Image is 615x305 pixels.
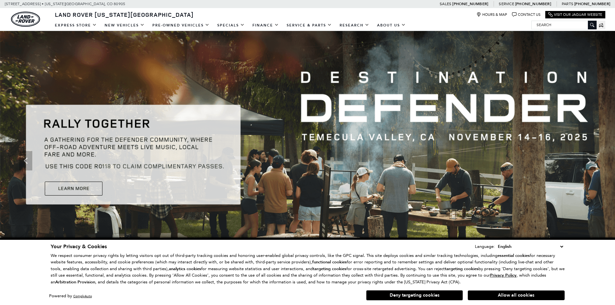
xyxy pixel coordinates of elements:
[468,290,565,300] button: Allow all cookies
[51,20,410,31] nav: Main Navigation
[497,253,530,259] strong: essential cookies
[562,2,573,6] span: Parts
[51,11,198,18] a: Land Rover [US_STATE][GEOGRAPHIC_DATA]
[149,20,213,31] a: Pre-Owned Vehicles
[51,243,107,250] span: Your Privacy & Cookies
[51,20,101,31] a: EXPRESS STORE
[213,20,249,31] a: Specials
[249,20,283,31] a: Finance
[574,1,610,6] a: [PHONE_NUMBER]
[55,11,194,18] span: Land Rover [US_STATE][GEOGRAPHIC_DATA]
[490,272,517,278] u: Privacy Policy
[312,259,347,265] strong: functional cookies
[490,273,517,278] a: Privacy Policy
[51,252,565,286] p: We respect consumer privacy rights by letting visitors opt out of third-party tracking cookies an...
[475,244,495,249] div: Language:
[477,12,507,17] a: Hours & Map
[445,266,478,272] strong: targeting cookies
[366,290,463,300] button: Deny targeting cookies
[512,12,540,17] a: Contact Us
[440,2,451,6] span: Sales
[55,279,95,285] strong: Arbitration Provision
[169,266,201,272] strong: analytics cookies
[11,12,40,27] a: land-rover
[101,20,149,31] a: New Vehicles
[19,151,32,170] div: Previous
[373,20,410,31] a: About Us
[5,2,125,6] a: [STREET_ADDRESS] • [US_STATE][GEOGRAPHIC_DATA], CO 80905
[532,21,596,29] input: Search
[515,1,551,6] a: [PHONE_NUMBER]
[11,12,40,27] img: Land Rover
[496,243,565,250] select: Language Select
[49,294,92,298] div: Powered by
[336,20,373,31] a: Research
[499,2,514,6] span: Service
[583,151,596,170] div: Next
[452,1,488,6] a: [PHONE_NUMBER]
[313,266,346,272] strong: targeting cookies
[73,294,92,298] a: ComplyAuto
[548,12,602,17] a: Visit Our Jaguar Website
[283,20,336,31] a: Service & Parts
